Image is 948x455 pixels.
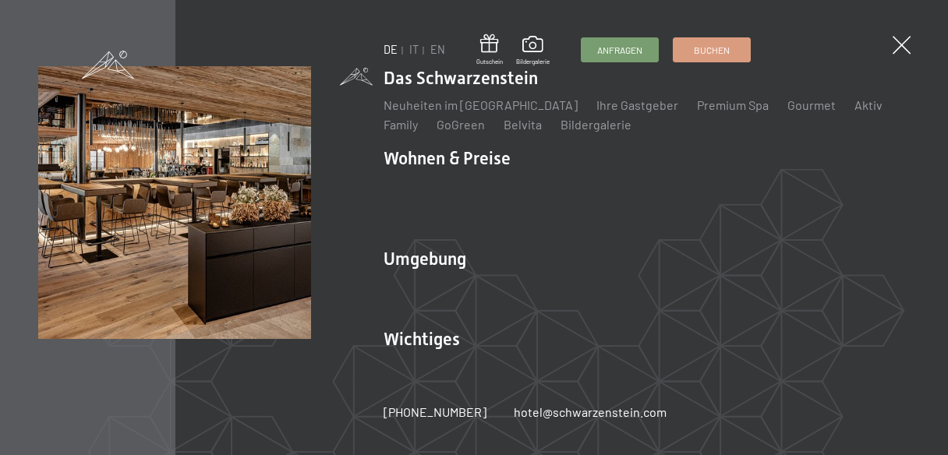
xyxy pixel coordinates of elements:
[561,117,631,132] a: Bildergalerie
[596,97,678,112] a: Ihre Gastgeber
[38,66,311,339] img: Wellnesshotel Südtirol SCHWARZENSTEIN - Wellnessurlaub in den Alpen, Wandern und Wellness
[430,43,445,56] a: EN
[516,36,550,65] a: Bildergalerie
[384,43,398,56] a: DE
[854,97,883,112] a: Aktiv
[384,117,418,132] a: Family
[476,58,503,66] span: Gutschein
[384,97,578,112] a: Neuheiten im [GEOGRAPHIC_DATA]
[516,58,550,66] span: Bildergalerie
[437,117,485,132] a: GoGreen
[384,404,486,419] span: [PHONE_NUMBER]
[504,117,542,132] a: Belvita
[409,43,419,56] a: IT
[582,38,658,62] a: Anfragen
[384,404,486,421] a: [PHONE_NUMBER]
[694,44,730,57] span: Buchen
[514,404,667,421] a: hotel@schwarzenstein.com
[787,97,836,112] a: Gourmet
[697,97,769,112] a: Premium Spa
[597,44,642,57] span: Anfragen
[476,34,503,66] a: Gutschein
[674,38,750,62] a: Buchen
